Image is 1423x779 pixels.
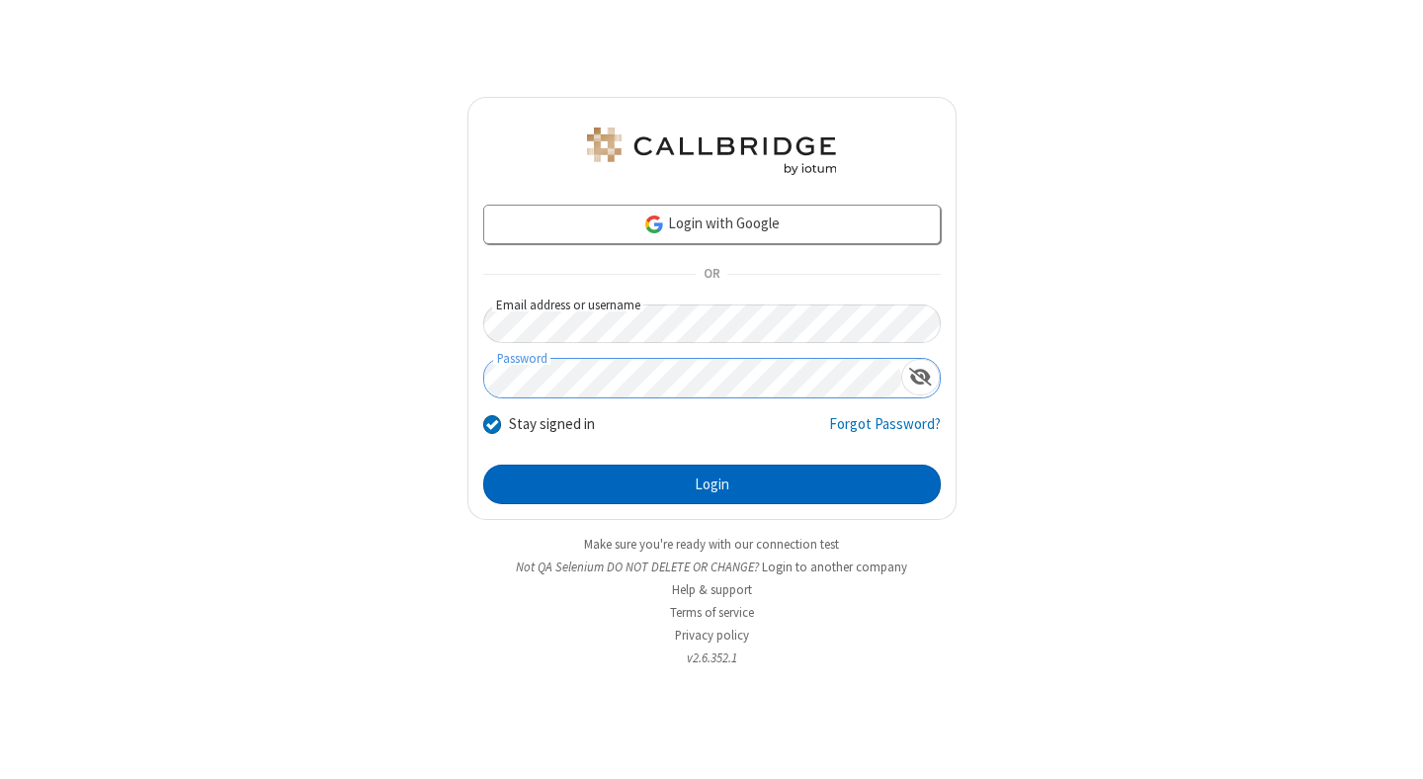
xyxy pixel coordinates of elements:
label: Stay signed in [509,413,595,436]
a: Login with Google [483,205,941,244]
a: Forgot Password? [829,413,941,451]
a: Privacy policy [675,627,749,644]
input: Email address or username [483,304,941,343]
button: Login to another company [762,558,907,576]
img: QA Selenium DO NOT DELETE OR CHANGE [583,128,840,175]
a: Terms of service [670,604,754,621]
div: Show password [901,359,940,395]
img: google-icon.png [643,214,665,235]
a: Help & support [672,581,752,598]
span: OR [696,261,727,289]
button: Login [483,465,941,504]
a: Make sure you're ready with our connection test [584,536,839,553]
iframe: Chat [1374,728,1408,765]
li: Not QA Selenium DO NOT DELETE OR CHANGE? [467,558,957,576]
input: Password [484,359,901,397]
li: v2.6.352.1 [467,649,957,667]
